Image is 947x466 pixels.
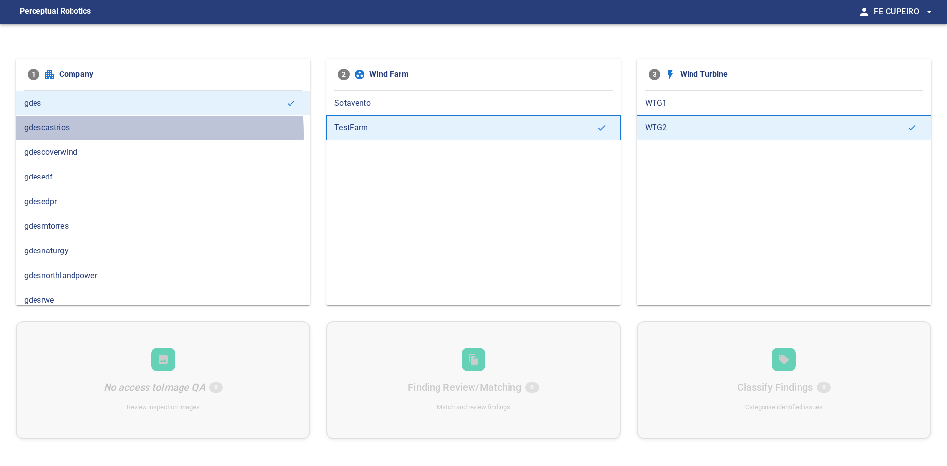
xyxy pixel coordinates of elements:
[874,5,935,19] span: Fe Cupeiro
[923,6,935,18] span: arrow_drop_down
[24,171,302,183] span: gdesedf
[326,91,620,115] div: Sotavento
[326,115,620,140] div: TestFarm
[24,97,286,109] span: gdes
[59,69,298,80] span: Company
[24,146,302,158] span: gdescoverwind
[16,263,310,288] div: gdesnorthlandpower
[24,294,302,306] span: gdesrwe
[680,69,919,80] span: Wind Turbine
[16,214,310,239] div: gdesmtorres
[16,140,310,165] div: gdescoverwind
[16,288,310,313] div: gdesrwe
[870,2,935,22] button: Fe Cupeiro
[24,220,302,232] span: gdesmtorres
[16,239,310,263] div: gdesnaturgy
[645,122,907,134] span: WTG2
[649,69,660,80] span: 3
[858,6,870,18] span: person
[645,97,923,109] span: WTG1
[334,122,596,134] span: TestFarm
[24,196,302,208] span: gdesedpr
[637,91,931,115] div: WTG1
[24,270,302,282] span: gdesnorthlandpower
[16,165,310,189] div: gdesedf
[28,69,39,80] span: 1
[20,4,91,20] figcaption: Perceptual Robotics
[24,122,302,134] span: gdescastrios
[24,245,302,257] span: gdesnaturgy
[16,115,310,140] div: gdescastrios
[338,69,350,80] span: 2
[16,189,310,214] div: gdesedpr
[334,97,612,109] span: Sotavento
[16,91,310,115] div: gdes
[369,69,609,80] span: Wind Farm
[637,115,931,140] div: WTG2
